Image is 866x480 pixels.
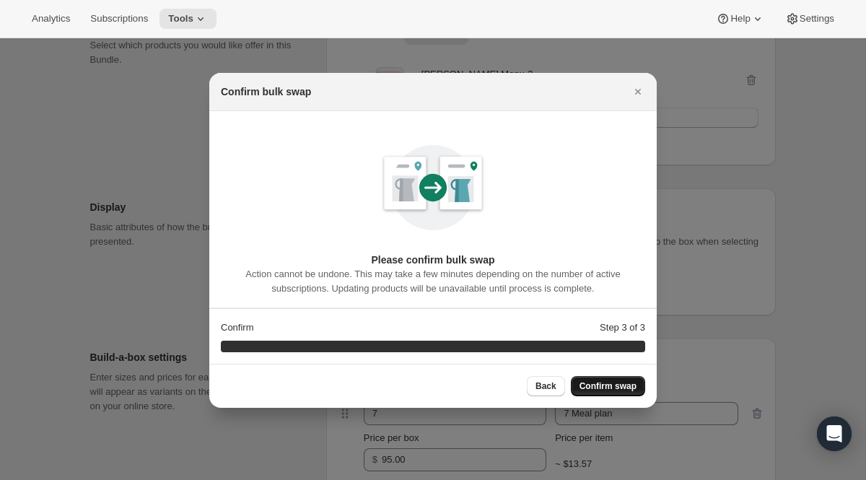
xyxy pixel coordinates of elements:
[221,253,645,267] h3: Please confirm bulk swap
[730,13,750,25] span: Help
[221,320,254,335] p: Confirm
[32,13,70,25] span: Analytics
[571,376,645,396] button: Confirm swap
[90,13,148,25] span: Subscriptions
[707,9,773,29] button: Help
[168,13,193,25] span: Tools
[777,9,843,29] button: Settings
[579,380,637,392] span: Confirm swap
[527,376,565,396] button: Back
[800,13,834,25] span: Settings
[159,9,216,29] button: Tools
[221,84,311,99] h2: Confirm bulk swap
[600,320,645,335] p: Step 3 of 3
[82,9,157,29] button: Subscriptions
[535,380,556,392] span: Back
[245,269,620,294] span: Action cannot be undone. This may take a few minutes depending on the number of active subscripti...
[23,9,79,29] button: Analytics
[628,82,648,102] button: Close
[817,416,852,451] div: Open Intercom Messenger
